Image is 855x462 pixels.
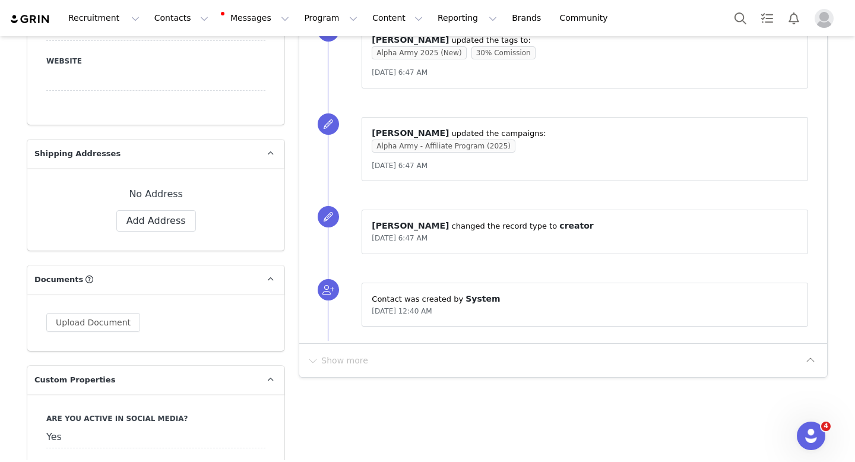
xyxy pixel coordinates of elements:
[306,351,369,370] button: Show more
[372,68,427,77] span: [DATE] 6:47 AM
[34,274,83,286] span: Documents
[372,293,798,305] p: Contact was created by ⁨ ⁩
[116,210,196,232] button: Add Address
[46,427,265,448] div: Yes
[46,187,265,201] div: No Address
[821,422,831,431] span: 4
[372,307,432,315] span: [DATE] 12:40 AM
[505,5,552,31] a: Brands
[815,9,834,28] img: placeholder-profile.jpg
[372,34,798,46] p: ⁨ ⁩ updated the tags to:
[797,422,825,450] iframe: Intercom live chat
[46,413,265,424] label: Are You Active in Social Media?
[372,127,798,140] p: ⁨ ⁩ updated the campaigns:
[34,374,115,386] span: Custom Properties
[46,56,265,67] label: Website
[372,46,466,59] span: Alpha Army 2025 (New)
[372,221,449,230] span: [PERSON_NAME]
[372,162,427,170] span: [DATE] 6:47 AM
[365,5,430,31] button: Content
[46,313,140,332] button: Upload Document
[61,5,147,31] button: Recruitment
[372,35,449,45] span: [PERSON_NAME]
[34,148,121,160] span: Shipping Addresses
[471,46,536,59] span: 30% Comission
[147,5,216,31] button: Contacts
[372,128,449,138] span: [PERSON_NAME]
[372,234,427,242] span: [DATE] 6:47 AM
[9,10,487,23] body: Rich Text Area. Press ALT-0 for help.
[754,5,780,31] a: Tasks
[430,5,504,31] button: Reporting
[553,5,620,31] a: Community
[216,5,296,31] button: Messages
[372,140,515,153] span: Alpha Army - Affiliate Program (2025)
[559,221,593,230] span: creator
[727,5,753,31] button: Search
[465,294,500,303] span: System
[9,14,51,25] img: grin logo
[372,220,798,232] p: ⁨ ⁩ changed the record type to ⁨ ⁩
[297,5,365,31] button: Program
[781,5,807,31] button: Notifications
[807,9,845,28] button: Profile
